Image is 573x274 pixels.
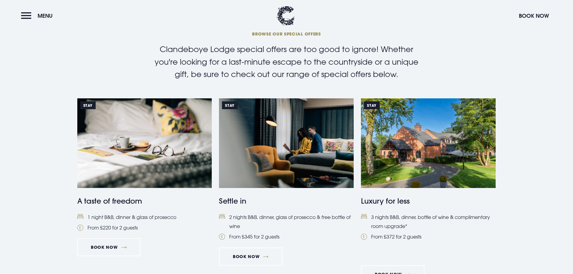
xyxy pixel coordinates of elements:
[77,98,212,232] a: Stay https://clandeboyelodge.s3-assets.com/offer-thumbnails/taste-of-freedom-special-offers-2025....
[219,232,354,241] li: From £345 for 2 guests
[77,214,83,219] img: Bed
[516,9,552,22] button: Book Now
[361,213,496,231] li: 3 nights B&B, dinner, bottle of wine & complimentary room upgrade*
[219,248,282,266] a: Book Now
[77,238,140,256] a: Book Now
[219,214,225,219] img: Bed
[219,98,354,242] a: Stay https://clandeboyelodge.s3-assets.com/offer-thumbnails/Settle-In-464x309.jpg Settle in Bed2 ...
[219,195,354,206] h4: Settle in
[361,234,367,240] img: Pound Coin
[361,195,496,206] h4: Luxury for less
[143,31,430,37] span: BROWSE OUR SPECIAL OFFERS
[148,43,425,81] p: Clandeboye Lodge special offers are too good to ignore! Whether you're looking for a last-minute ...
[77,223,212,232] li: From £220 for 2 guests
[77,213,212,222] li: 1 night B&B, dinner & glass of prosecco
[219,234,225,240] img: Pound Coin
[361,214,367,219] img: Bed
[38,12,53,19] span: Menu
[222,101,237,109] span: Stay
[361,98,496,188] img: https://clandeboyelodge.s3-assets.com/offer-thumbnails/Luxury-for-less-special-offer.png
[361,98,496,257] a: Stay https://clandeboyelodge.s3-assets.com/offer-thumbnails/Luxury-for-less-special-offer.png Lux...
[77,225,83,231] img: Pound Coin
[77,98,212,188] img: https://clandeboyelodge.s3-assets.com/offer-thumbnails/taste-of-freedom-special-offers-2025.png
[77,195,212,206] h4: A taste of freedom
[80,101,96,109] span: Stay
[21,9,56,22] button: Menu
[361,232,496,241] li: From £372 for 2 guests
[219,213,354,231] li: 2 nights B&B, dinner, glass of prosecco & free bottle of wine
[277,6,295,26] img: Clandeboye Lodge
[219,98,354,188] img: https://clandeboyelodge.s3-assets.com/offer-thumbnails/Settle-In-464x309.jpg
[364,101,379,109] span: Stay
